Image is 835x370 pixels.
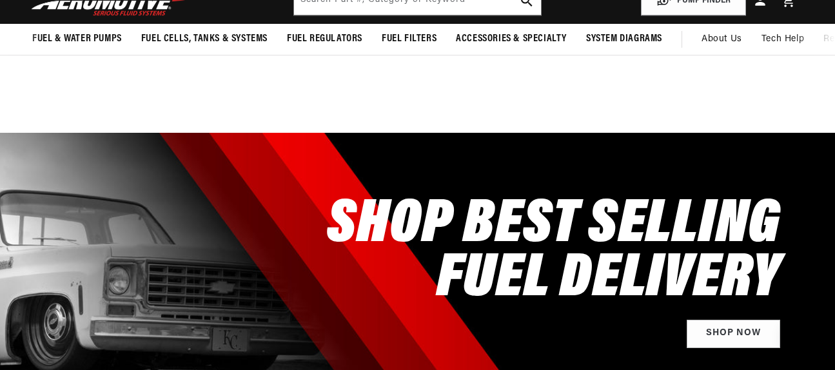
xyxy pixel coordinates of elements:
[372,24,446,54] summary: Fuel Filters
[132,24,277,54] summary: Fuel Cells, Tanks & Systems
[752,24,814,55] summary: Tech Help
[446,24,576,54] summary: Accessories & Specialty
[576,24,672,54] summary: System Diagrams
[23,24,132,54] summary: Fuel & Water Pumps
[382,32,437,46] span: Fuel Filters
[277,24,372,54] summary: Fuel Regulators
[692,24,752,55] a: About Us
[586,32,662,46] span: System Diagrams
[761,32,804,46] span: Tech Help
[32,32,122,46] span: Fuel & Water Pumps
[141,32,268,46] span: Fuel Cells, Tanks & Systems
[287,32,362,46] span: Fuel Regulators
[327,199,780,307] h2: SHOP BEST SELLING FUEL DELIVERY
[687,320,780,349] a: Shop Now
[456,32,567,46] span: Accessories & Specialty
[702,34,742,44] span: About Us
